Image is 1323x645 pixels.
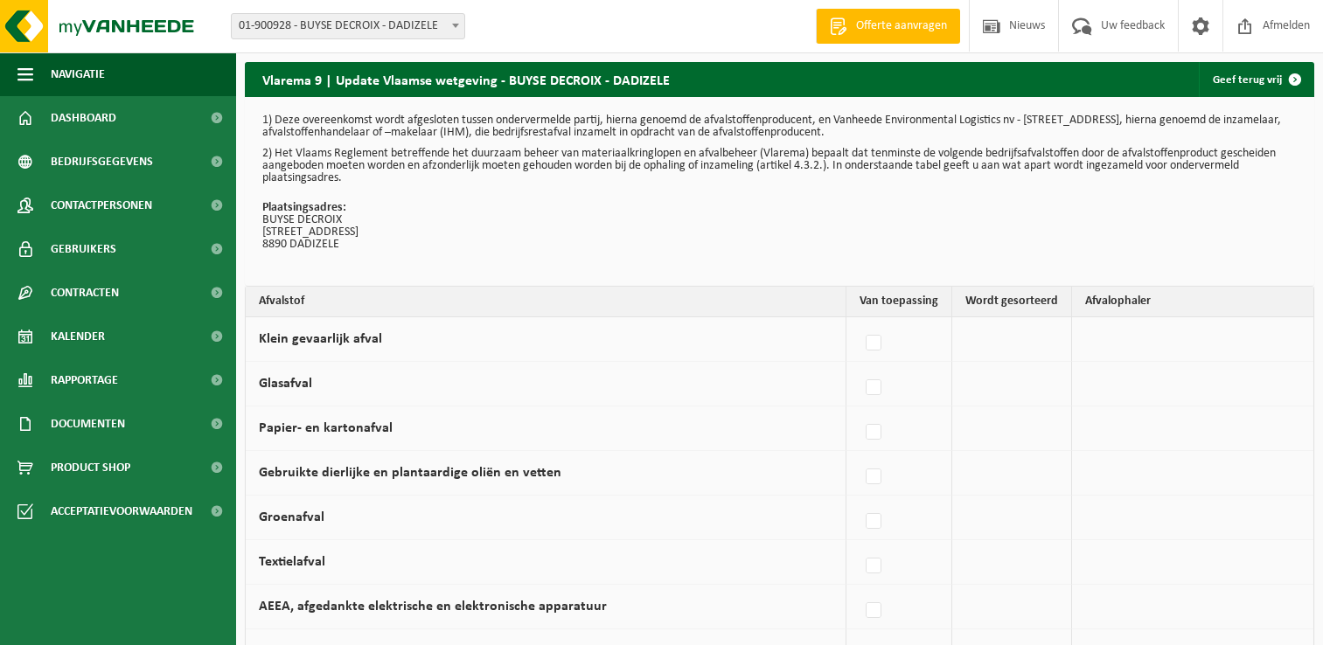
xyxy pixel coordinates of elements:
a: Geef terug vrij [1199,62,1313,97]
h2: Vlarema 9 | Update Vlaamse wetgeving - BUYSE DECROIX - DADIZELE [245,62,687,96]
label: AEEA, afgedankte elektrische en elektronische apparatuur [259,600,607,614]
label: Papier- en kartonafval [259,421,393,435]
th: Afvalophaler [1072,287,1313,317]
p: 1) Deze overeenkomst wordt afgesloten tussen ondervermelde partij, hierna genoemd de afvalstoffen... [262,114,1297,139]
span: Product Shop [51,446,130,489]
label: Textielafval [259,555,325,569]
th: Afvalstof [246,287,846,317]
span: Rapportage [51,358,118,402]
span: Gebruikers [51,227,116,271]
span: Navigatie [51,52,105,96]
th: Wordt gesorteerd [952,287,1072,317]
label: Klein gevaarlijk afval [259,332,382,346]
span: Bedrijfsgegevens [51,140,153,184]
span: Kalender [51,315,105,358]
span: 01-900928 - BUYSE DECROIX - DADIZELE [231,13,465,39]
span: Contracten [51,271,119,315]
a: Offerte aanvragen [816,9,960,44]
th: Van toepassing [846,287,952,317]
span: Documenten [51,402,125,446]
label: Groenafval [259,510,324,524]
span: 01-900928 - BUYSE DECROIX - DADIZELE [232,14,464,38]
span: Acceptatievoorwaarden [51,489,192,533]
strong: Plaatsingsadres: [262,201,346,214]
label: Glasafval [259,377,312,391]
span: Dashboard [51,96,116,140]
p: 2) Het Vlaams Reglement betreffende het duurzaam beheer van materiaalkringlopen en afvalbeheer (V... [262,148,1297,184]
label: Gebruikte dierlijke en plantaardige oliën en vetten [259,466,561,480]
span: Contactpersonen [51,184,152,227]
p: BUYSE DECROIX [STREET_ADDRESS] 8890 DADIZELE [262,202,1297,251]
span: Offerte aanvragen [852,17,951,35]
